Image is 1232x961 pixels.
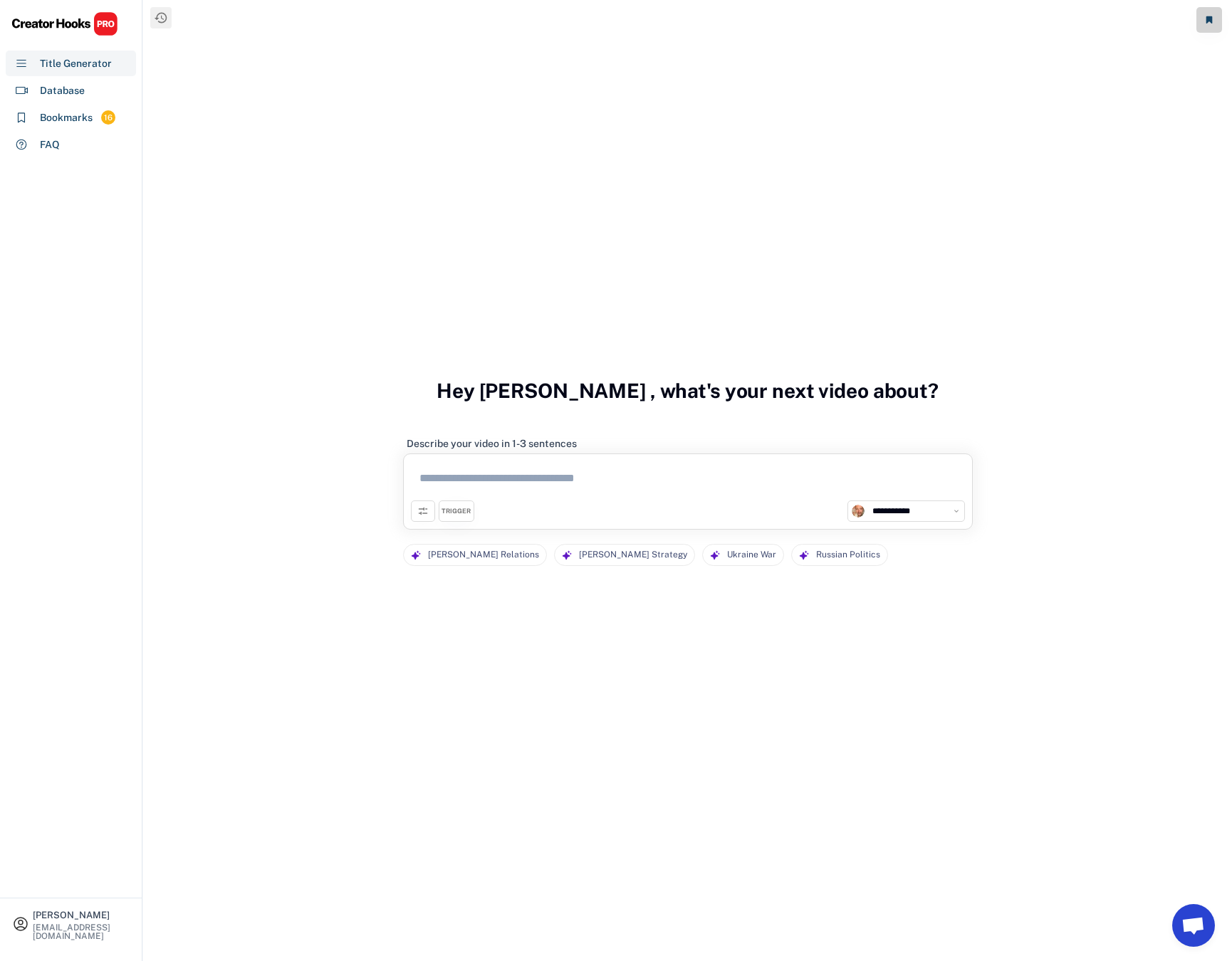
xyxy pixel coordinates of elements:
[33,923,130,940] div: [EMAIL_ADDRESS][DOMAIN_NAME]
[727,545,776,565] div: Ukraine War
[40,110,93,125] div: Bookmarks
[40,56,112,71] div: Title Generator
[40,83,85,98] div: Database
[40,137,60,152] div: FAQ
[428,545,539,565] div: [PERSON_NAME] Relations
[816,545,880,565] div: Russian Politics
[852,505,865,518] img: unnamed.jpg
[437,364,939,418] h3: Hey [PERSON_NAME] , what's your next video about?
[1172,904,1215,947] a: Open chat
[579,545,687,565] div: [PERSON_NAME] Strategy
[11,11,118,36] img: CHPRO%20Logo.svg
[442,507,471,516] div: TRIGGER
[33,910,130,920] div: [PERSON_NAME]
[101,112,115,124] div: 16
[407,437,577,450] div: Describe your video in 1-3 sentences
